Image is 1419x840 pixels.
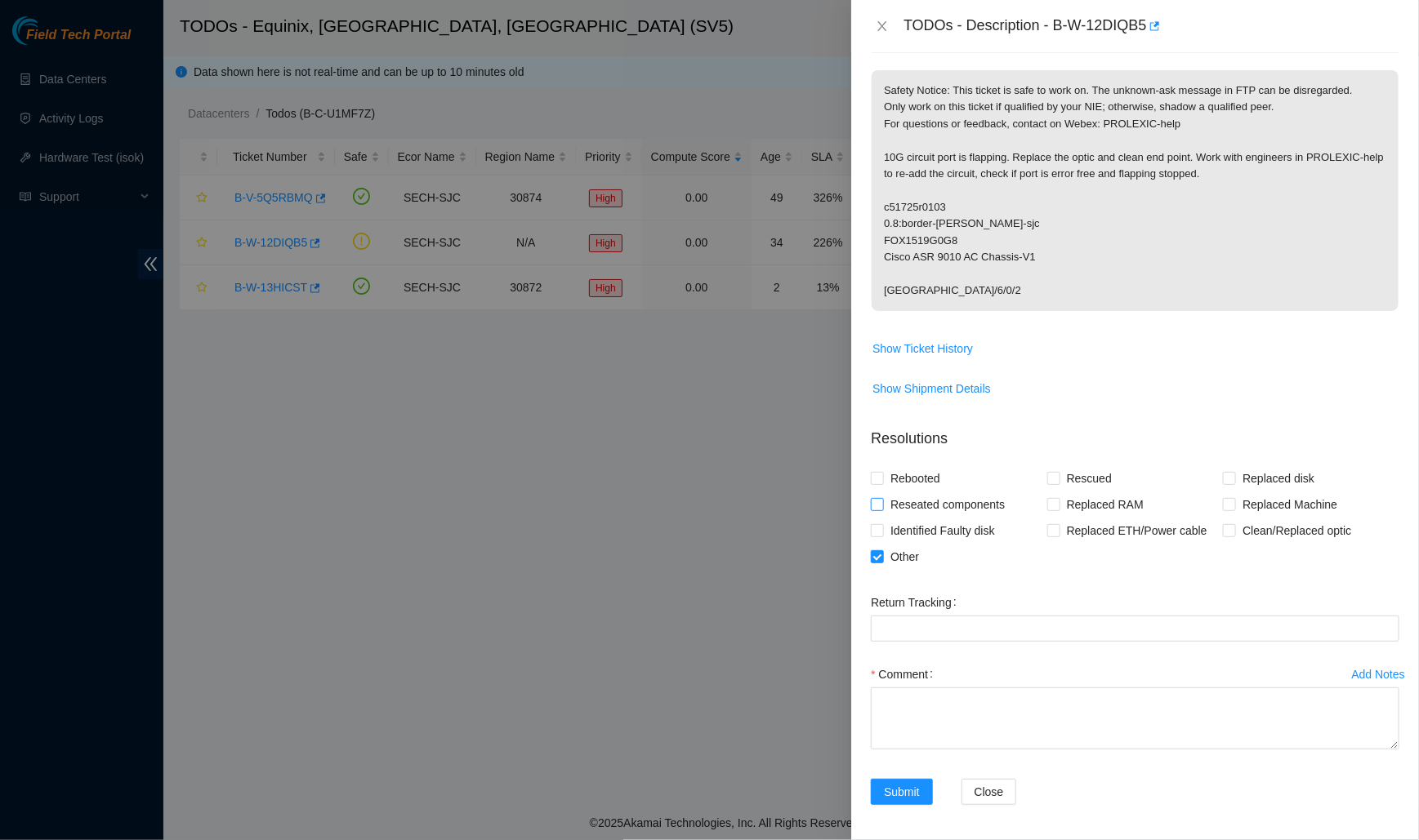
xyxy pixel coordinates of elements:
[884,465,947,491] span: Rebooted
[872,336,974,362] button: Show Ticket History
[871,415,1399,450] p: Resolutions
[884,783,920,801] span: Submit
[1236,465,1321,491] span: Replaced disk
[1351,661,1406,687] button: Add Notes
[871,779,933,805] button: Submit
[872,340,973,358] span: Show Ticket History
[962,779,1017,805] button: Close
[1352,669,1405,680] div: Add Notes
[884,544,926,570] span: Other
[1236,518,1358,544] span: Clean/Replaced optic
[904,13,1399,39] div: TODOs - Description - B-W-12DIQB5
[876,20,889,33] span: close
[871,589,963,616] label: Return Tracking
[975,783,1004,801] span: Close
[1060,518,1214,544] span: Replaced ETH/Power cable
[872,376,992,402] button: Show Shipment Details
[884,491,1011,518] span: Reseated components
[872,380,991,398] span: Show Shipment Details
[1060,491,1150,518] span: Replaced RAM
[884,518,1002,544] span: Identified Faulty disk
[1236,491,1344,518] span: Replaced Machine
[871,661,939,687] label: Comment
[1060,465,1118,491] span: Rescued
[871,687,1399,749] textarea: Comment
[871,616,1399,642] input: Return Tracking
[872,70,1399,311] p: Safety Notice: This ticket is safe to work on. The unknown-ask message in FTP can be disregarded....
[871,19,894,34] button: Close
